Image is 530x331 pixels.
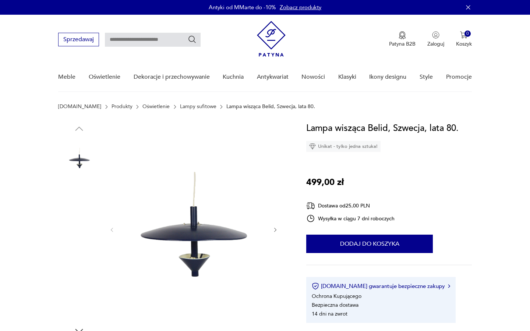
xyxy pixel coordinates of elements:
button: Zaloguj [427,31,444,47]
a: Produkty [112,104,132,110]
a: Dekoracje i przechowywanie [134,63,210,91]
button: [DOMAIN_NAME] gwarantuje bezpieczne zakupy [312,282,450,290]
a: Nowości [301,63,325,91]
a: Lampy sufitowe [180,104,216,110]
img: Patyna - sklep z meblami i dekoracjami vintage [257,21,286,57]
div: Dostawa od 25,00 PLN [306,201,395,210]
a: Promocje [446,63,472,91]
div: Wysyłka w ciągu 7 dni roboczych [306,214,395,223]
h1: Lampa wisząca Belid, Szwecja, lata 80. [306,121,459,135]
p: 499,00 zł [306,175,344,189]
li: 14 dni na zwrot [312,310,347,317]
button: Patyna B2B [389,31,416,47]
a: Meble [58,63,75,91]
a: Ikony designu [369,63,406,91]
p: Antyki od MMarte do -10% [209,4,276,11]
div: 0 [464,31,471,37]
img: Zdjęcie produktu Lampa wisząca Belid, Szwecja, lata 80. [58,138,100,180]
div: Unikat - tylko jedna sztuka! [306,141,381,152]
li: Bezpieczna dostawa [312,302,358,309]
button: Dodaj do koszyka [306,235,433,253]
img: Ikona certyfikatu [312,282,319,290]
p: Lampa wisząca Belid, Szwecja, lata 80. [226,104,315,110]
button: Szukaj [188,35,197,44]
img: Ikona koszyka [460,31,467,39]
img: Zdjęcie produktu Lampa wisząca Belid, Szwecja, lata 80. [58,232,100,274]
a: Sprzedawaj [58,38,99,43]
button: Sprzedawaj [58,33,99,46]
img: Zdjęcie produktu Lampa wisząca Belid, Szwecja, lata 80. [58,185,100,227]
img: Ikona medalu [399,31,406,39]
button: 0Koszyk [456,31,472,47]
img: Ikona strzałki w prawo [448,284,450,288]
a: Antykwariat [257,63,289,91]
img: Ikona dostawy [306,201,315,210]
a: Klasyki [338,63,356,91]
a: [DOMAIN_NAME] [58,104,101,110]
li: Ochrona Kupującego [312,293,361,300]
a: Zobacz produkty [280,4,321,11]
img: Ikona diamentu [309,143,316,150]
a: Ikona medaluPatyna B2B [389,31,416,47]
a: Oświetlenie [142,104,170,110]
img: Zdjęcie produktu Lampa wisząca Belid, Szwecja, lata 80. [58,279,100,321]
a: Oświetlenie [89,63,120,91]
a: Kuchnia [223,63,244,91]
a: Style [420,63,433,91]
img: Ikonka użytkownika [432,31,439,39]
p: Zaloguj [427,40,444,47]
p: Patyna B2B [389,40,416,47]
p: Koszyk [456,40,472,47]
